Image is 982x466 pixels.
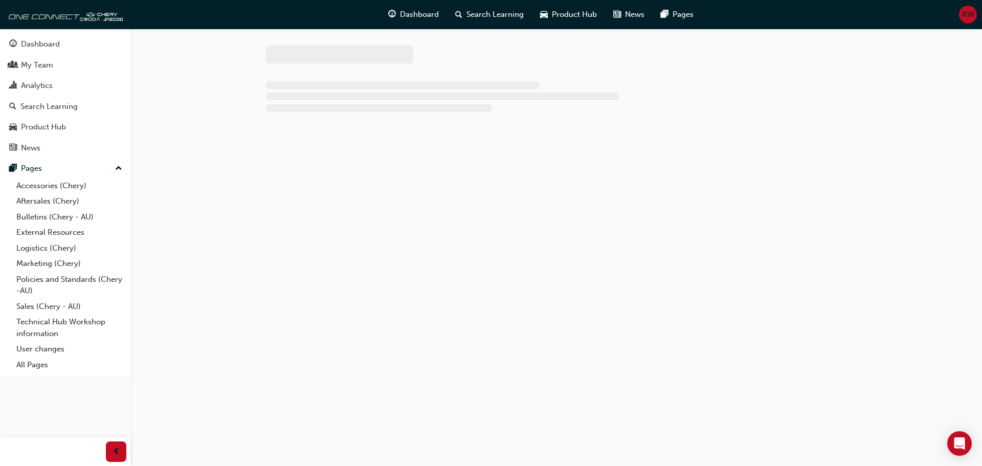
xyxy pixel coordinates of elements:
div: Product Hub [21,121,66,133]
div: Dashboard [21,38,60,50]
span: news-icon [613,8,621,21]
a: Analytics [4,76,126,95]
span: News [625,9,644,20]
span: Pages [673,9,694,20]
a: Sales (Chery - AU) [12,299,126,315]
span: Search Learning [466,9,524,20]
a: Policies and Standards (Chery -AU) [12,272,126,299]
span: people-icon [9,61,17,70]
span: up-icon [115,162,122,175]
div: Analytics [21,80,53,92]
span: Product Hub [552,9,597,20]
a: Logistics (Chery) [12,240,126,256]
span: search-icon [455,8,462,21]
button: Pages [4,159,126,178]
a: Search Learning [4,97,126,116]
a: Accessories (Chery) [12,178,126,194]
div: Search Learning [20,101,78,113]
a: Marketing (Chery) [12,256,126,272]
button: RW [959,6,977,24]
a: Bulletins (Chery - AU) [12,209,126,225]
a: User changes [12,341,126,357]
span: chart-icon [9,81,17,91]
a: Technical Hub Workshop information [12,314,126,341]
div: My Team [21,59,53,71]
a: guage-iconDashboard [380,4,447,25]
span: Dashboard [400,9,439,20]
span: car-icon [9,123,17,132]
span: RW [962,9,974,20]
a: Dashboard [4,35,126,54]
a: Product Hub [4,118,126,137]
button: DashboardMy TeamAnalyticsSearch LearningProduct HubNews [4,33,126,159]
a: news-iconNews [605,4,653,25]
span: guage-icon [388,8,396,21]
span: pages-icon [661,8,668,21]
a: External Resources [12,225,126,240]
span: pages-icon [9,164,17,173]
a: search-iconSearch Learning [447,4,532,25]
a: Aftersales (Chery) [12,193,126,209]
div: Pages [21,163,42,174]
a: pages-iconPages [653,4,702,25]
div: Open Intercom Messenger [947,431,972,456]
span: prev-icon [113,446,120,458]
a: My Team [4,56,126,75]
a: All Pages [12,357,126,373]
span: search-icon [9,102,16,112]
span: guage-icon [9,40,17,49]
span: news-icon [9,144,17,153]
span: car-icon [540,8,548,21]
div: News [21,142,40,154]
a: car-iconProduct Hub [532,4,605,25]
img: oneconnect [5,4,123,25]
a: News [4,139,126,158]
